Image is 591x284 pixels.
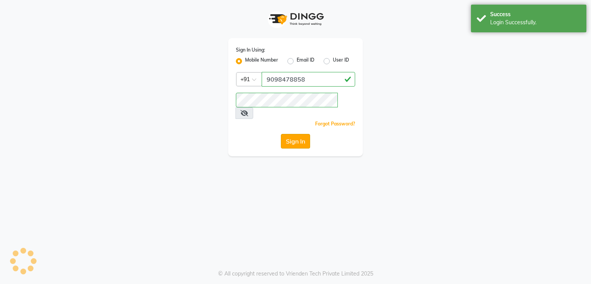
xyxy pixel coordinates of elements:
a: Forgot Password? [315,121,355,127]
label: Sign In Using: [236,47,265,53]
input: Username [236,93,338,107]
div: Success [490,10,581,18]
label: Mobile Number [245,57,278,66]
img: logo1.svg [265,8,326,30]
input: Username [262,72,355,87]
button: Sign In [281,134,310,149]
label: User ID [333,57,349,66]
label: Email ID [297,57,314,66]
div: Login Successfully. [490,18,581,27]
